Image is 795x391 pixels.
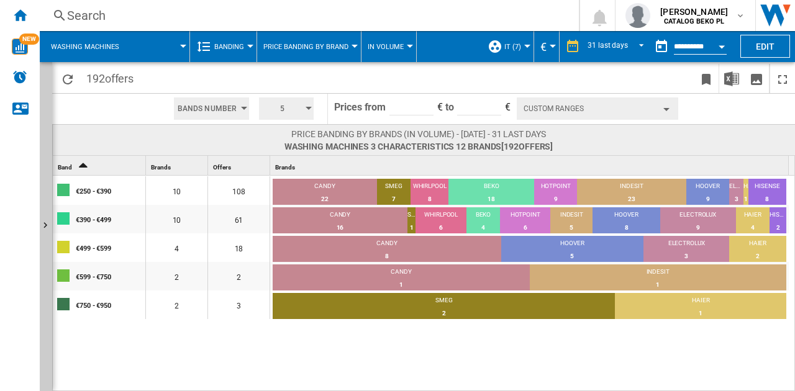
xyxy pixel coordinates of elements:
div: 18 [208,233,270,262]
div: 108 [208,176,270,205]
div: HOOVER [501,239,644,250]
span: NEW [19,34,39,45]
div: €750 - €950 [76,292,145,318]
div: HISENSE [770,210,786,222]
span: [192 ] [501,142,553,151]
div: €390 - €499 [76,206,145,232]
span: € [437,101,443,113]
button: Price banding by Brand [263,31,355,62]
div: 8 [748,193,786,205]
button: Washing machines [51,31,132,62]
div: Washing machines [46,31,183,62]
div: SMEG [273,296,615,307]
div: HOTPOINT [500,210,550,222]
button: IT (7) [504,31,527,62]
span: In volume [368,43,404,51]
div: 10 [146,176,207,205]
span: offers [105,72,134,85]
div: Bands Number [169,94,254,124]
div: 1 [615,307,786,320]
div: 9 [534,193,577,205]
div: €499 - €599 [76,235,145,261]
button: Edit [740,35,790,58]
div: 8 [273,250,501,263]
span: Brands [151,164,170,171]
button: 5 [259,97,314,120]
span: Offers [213,164,230,171]
span: 192 [80,64,140,90]
div: 8 [411,193,448,205]
div: 9 [686,193,729,205]
div: Banding [196,31,250,62]
span: Washing machines [51,43,119,51]
div: 4 [146,233,207,262]
span: Bands Number [178,97,237,120]
span: offers [519,142,550,151]
div: HISENSE [748,182,786,193]
div: Brands Sort None [273,156,789,175]
div: 22 [273,193,377,205]
div: CANDY [273,182,377,193]
div: 6 [500,222,550,234]
span: to [445,101,454,113]
span: Prices from [334,101,386,113]
div: IT (7) [488,31,527,62]
div: 4 [466,222,500,234]
span: Banding [214,43,244,51]
button: Custom Ranges [517,97,678,120]
div: Search [67,7,547,24]
img: profile.jpg [625,3,650,28]
button: In volume [368,31,410,62]
div: ELECTROLUX [660,210,736,222]
div: 8 [593,222,660,234]
span: 5 [263,97,301,120]
button: md-calendar [649,34,674,59]
md-menu: Currency [534,31,560,62]
div: 6 [416,222,466,234]
div: 31 last days [588,41,628,50]
div: Band Sort Ascending [55,156,145,175]
md-select: REPORTS.WIZARD.STEPS.REPORT.STEPS.REPORT_OPTIONS.PERIOD: 31 last days [586,37,649,57]
div: 2 [208,262,270,290]
button: Banding [214,31,250,62]
div: 18 [448,193,534,205]
span: Price banding by Brand [263,43,348,51]
div: Sort None [273,156,789,175]
div: Sort None [148,156,207,175]
button: Download as image [744,64,769,93]
div: INDESIT [577,182,686,193]
div: CANDY [273,267,530,279]
div: 4 [736,222,770,234]
div: HOOVER [686,182,729,193]
div: 10 [146,205,207,233]
div: 2 [146,262,207,290]
span: [PERSON_NAME] [660,6,728,18]
b: CATALOG BEKO PL [664,17,724,25]
span: Washing machines 3 characteristics 12 brands [284,140,553,153]
div: 61 [208,205,270,233]
span: IT (7) [504,43,521,51]
div: Sort None [211,156,270,175]
button: Maximize [770,64,795,93]
img: alerts-logo.svg [12,70,27,84]
div: HAIER [615,296,786,307]
span: Price banding by brands (In volume) - [DATE] - 31 last days [284,128,553,140]
div: 16 [273,222,407,234]
div: SMEG [377,182,411,193]
div: 1 [273,279,530,291]
div: 1 [743,193,748,205]
button: Reload [55,64,80,93]
button: Bookmark this report [694,64,719,93]
span: Brands [275,164,294,171]
button: € [540,31,553,62]
div: INDESIT [530,267,787,279]
div: ELECTROLUX [643,239,729,250]
div: HAIER [736,210,770,222]
div: HAIER [743,182,748,193]
div: INDESIT [550,210,593,222]
div: €599 - €750 [76,263,145,289]
button: Download in Excel [719,64,744,93]
div: 1 [530,279,787,291]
